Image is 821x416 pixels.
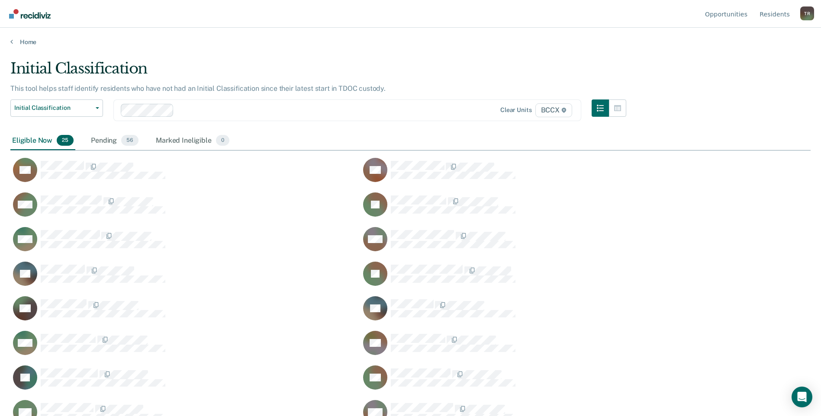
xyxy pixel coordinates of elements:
button: Profile dropdown button [800,6,814,20]
span: 56 [121,135,138,146]
span: BCCX [535,103,572,117]
div: CaseloadOpportunityCell-00624999 [361,227,711,261]
div: CaseloadOpportunityCell-00541441 [361,261,711,296]
div: CaseloadOpportunityCell-00398958 [10,330,361,365]
span: 25 [57,135,74,146]
div: CaseloadOpportunityCell-00230655 [10,227,361,261]
div: CaseloadOpportunityCell-00379714 [10,157,361,192]
div: Initial Classification [10,60,626,84]
div: CaseloadOpportunityCell-00470608 [361,365,711,400]
button: Initial Classification [10,99,103,117]
div: Open Intercom Messenger [792,387,812,407]
div: Marked Ineligible0 [154,131,231,150]
img: Recidiviz [9,9,51,19]
div: CaseloadOpportunityCell-00561398 [10,365,361,400]
div: Pending56 [89,131,140,150]
div: T R [800,6,814,20]
div: CaseloadOpportunityCell-00328446 [361,192,711,227]
div: CaseloadOpportunityCell-00620297 [361,330,711,365]
div: Eligible Now25 [10,131,75,150]
div: CaseloadOpportunityCell-00598400 [10,296,361,330]
span: 0 [216,135,229,146]
a: Home [10,38,811,46]
div: CaseloadOpportunityCell-00620741 [10,261,361,296]
div: Clear units [500,106,532,114]
div: CaseloadOpportunityCell-00332998 [10,192,361,227]
div: CaseloadOpportunityCell-00491636 [361,157,711,192]
div: CaseloadOpportunityCell-00677387 [361,296,711,330]
span: Initial Classification [14,104,92,112]
p: This tool helps staff identify residents who have not had an Initial Classification since their l... [10,84,386,93]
